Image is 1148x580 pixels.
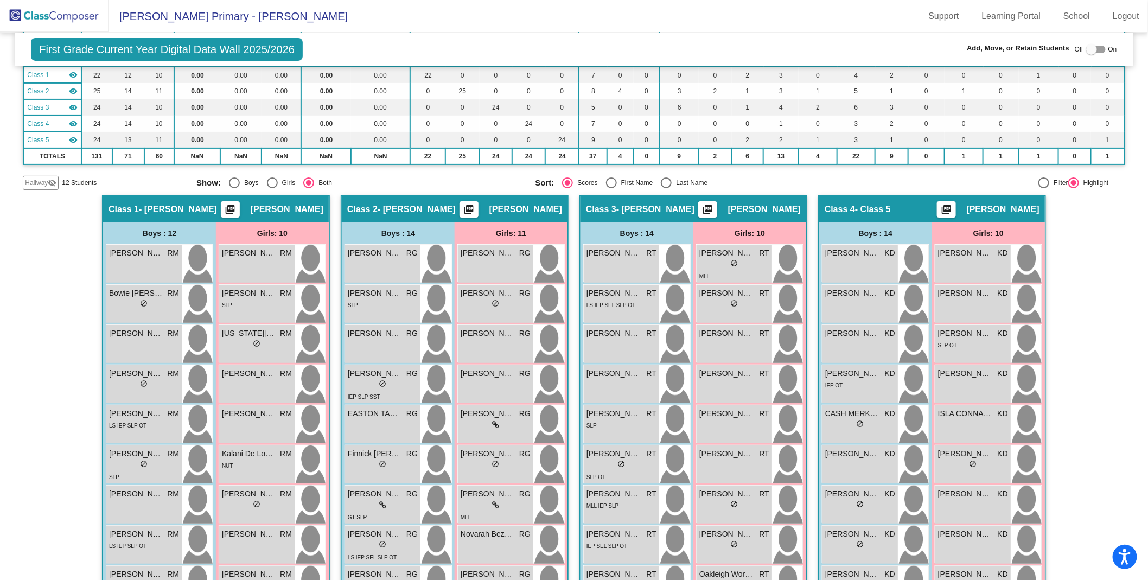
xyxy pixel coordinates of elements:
[112,132,144,148] td: 13
[732,116,763,132] td: 0
[799,67,837,83] td: 0
[301,67,350,83] td: 0.00
[1091,83,1124,99] td: 0
[998,328,1008,339] span: KD
[139,204,217,215] span: - [PERSON_NAME]
[545,148,579,164] td: 24
[699,148,732,164] td: 2
[174,132,220,148] td: 0.00
[220,116,262,132] td: 0.00
[875,116,908,132] td: 2
[607,67,634,83] td: 0
[410,67,445,83] td: 22
[885,247,895,259] span: KD
[875,67,908,83] td: 2
[81,116,112,132] td: 24
[763,116,799,132] td: 1
[81,148,112,164] td: 131
[699,99,732,116] td: 0
[480,83,512,99] td: 0
[167,328,179,339] span: RM
[280,288,292,299] span: RM
[837,132,875,148] td: 3
[698,201,717,218] button: Print Students Details
[1019,148,1058,164] td: 1
[837,148,875,164] td: 22
[607,116,634,132] td: 0
[699,83,732,99] td: 2
[1058,116,1091,132] td: 0
[445,148,480,164] td: 25
[351,83,411,99] td: 0.00
[586,288,641,299] span: [PERSON_NAME]
[144,116,175,132] td: 10
[825,204,855,215] span: Class 4
[967,204,1039,215] span: [PERSON_NAME]
[932,222,1045,244] div: Girls: 10
[579,83,607,99] td: 8
[112,148,144,164] td: 71
[222,247,276,259] span: [PERSON_NAME]
[945,67,983,83] td: 0
[819,222,932,244] div: Boys : 14
[579,116,607,132] td: 7
[301,83,350,99] td: 0.00
[1049,178,1068,188] div: Filter
[406,328,418,339] span: RG
[262,148,301,164] td: NaN
[660,116,698,132] td: 0
[23,116,81,132] td: Kyle Daugherty - Class 5
[1019,83,1058,99] td: 0
[445,116,480,132] td: 0
[351,132,411,148] td: 0.00
[799,148,837,164] td: 4
[167,288,179,299] span: RM
[908,99,944,116] td: 0
[732,67,763,83] td: 2
[660,83,698,99] td: 3
[545,83,579,99] td: 0
[167,247,179,259] span: RM
[1055,8,1099,25] a: School
[579,148,607,164] td: 37
[763,67,799,83] td: 3
[938,328,992,339] span: [PERSON_NAME]
[586,204,616,215] span: Class 3
[280,328,292,339] span: RM
[885,288,895,299] span: KD
[196,178,221,188] span: Show:
[109,328,163,339] span: [PERSON_NAME]
[730,299,738,307] span: do_not_disturb_alt
[732,132,763,148] td: 2
[220,67,262,83] td: 0.00
[945,116,983,132] td: 0
[512,99,545,116] td: 0
[174,83,220,99] td: 0.00
[699,116,732,132] td: 0
[732,99,763,116] td: 1
[301,132,350,148] td: 0.00
[23,99,81,116] td: Robin Thompson - Thompson
[799,116,837,132] td: 0
[140,299,148,307] span: do_not_disturb_alt
[174,67,220,83] td: 0.00
[1058,99,1091,116] td: 0
[262,83,301,99] td: 0.00
[647,247,656,259] span: RT
[728,204,801,215] span: [PERSON_NAME]
[945,83,983,99] td: 1
[406,247,418,259] span: RG
[616,204,694,215] span: - [PERSON_NAME]
[220,83,262,99] td: 0.00
[112,83,144,99] td: 14
[945,132,983,148] td: 0
[262,99,301,116] td: 0.00
[763,83,799,99] td: 3
[1091,67,1124,83] td: 0
[221,201,240,218] button: Print Students Details
[27,103,49,112] span: Class 3
[875,132,908,148] td: 1
[1019,67,1058,83] td: 1
[460,201,479,218] button: Print Students Details
[945,99,983,116] td: 0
